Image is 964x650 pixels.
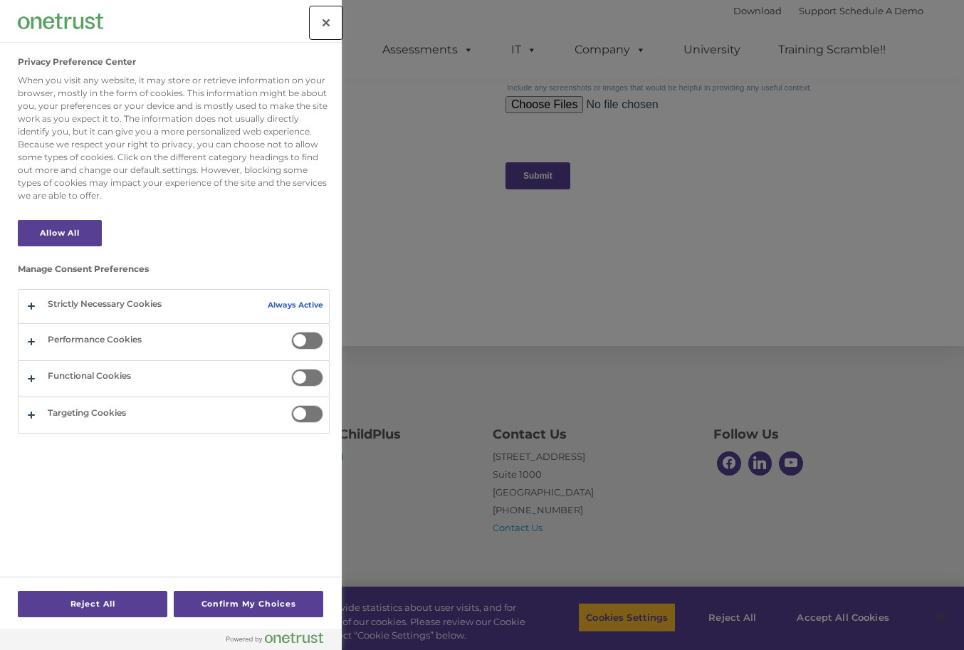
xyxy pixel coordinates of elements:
[310,7,342,38] button: Close
[18,591,167,617] button: Reject All
[18,74,330,202] div: When you visit any website, it may store or retrieve information on your browser, mostly in the f...
[18,57,136,67] h2: Privacy Preference Center
[198,152,258,163] span: Phone number
[18,7,103,36] div: Company Logo
[226,632,335,650] a: Powered by OneTrust Opens in a new Tab
[18,220,102,246] button: Allow All
[18,14,103,28] img: Company Logo
[198,94,241,105] span: Last name
[18,264,330,281] h3: Manage Consent Preferences
[174,591,323,617] button: Confirm My Choices
[226,632,323,644] img: Powered by OneTrust Opens in a new Tab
